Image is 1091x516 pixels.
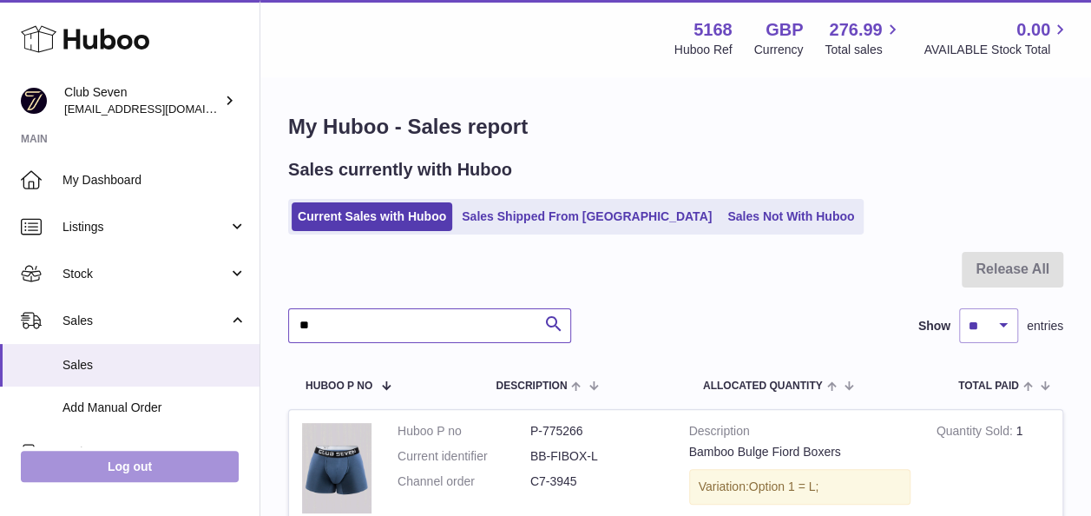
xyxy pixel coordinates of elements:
[918,318,950,334] label: Show
[398,423,530,440] dt: Huboo P no
[829,18,882,42] span: 276.99
[937,424,1016,442] strong: Quantity Sold
[21,88,47,114] img: internalAdmin-5168@internal.huboo.com
[923,42,1070,58] span: AVAILABLE Stock Total
[923,18,1070,58] a: 0.00 AVAILABLE Stock Total
[825,18,902,58] a: 276.99 Total sales
[288,158,512,182] h2: Sales currently with Huboo
[62,400,246,416] span: Add Manual Order
[689,469,910,505] div: Variation:
[398,473,530,490] dt: Channel order
[292,202,452,231] a: Current Sales with Huboo
[530,473,663,490] dd: C7-3945
[958,380,1019,392] span: Total paid
[674,42,733,58] div: Huboo Ref
[754,42,804,58] div: Currency
[530,448,663,465] dd: BB-FIBOX-L
[689,423,910,444] strong: Description
[456,202,718,231] a: Sales Shipped From [GEOGRAPHIC_DATA]
[766,18,803,42] strong: GBP
[62,357,246,374] span: Sales
[62,313,228,329] span: Sales
[1027,318,1063,334] span: entries
[689,444,910,460] div: Bamboo Bulge Fiord Boxers
[749,480,819,493] span: Option 1 = L;
[62,266,228,282] span: Stock
[62,219,228,235] span: Listings
[288,113,1063,141] h1: My Huboo - Sales report
[496,380,567,392] span: Description
[693,18,733,42] strong: 5168
[398,448,530,465] dt: Current identifier
[306,380,372,392] span: Huboo P no
[1016,18,1050,42] span: 0.00
[62,444,228,460] span: Orders
[721,202,860,231] a: Sales Not With Huboo
[21,451,239,482] a: Log out
[825,42,902,58] span: Total sales
[530,423,663,440] dd: P-775266
[62,172,246,189] span: My Dashboard
[64,84,220,117] div: Club Seven
[64,102,255,116] span: [EMAIL_ADDRESS][DOMAIN_NAME]
[703,380,823,392] span: ALLOCATED Quantity
[302,423,371,513] img: FoirdBoxers.jpg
